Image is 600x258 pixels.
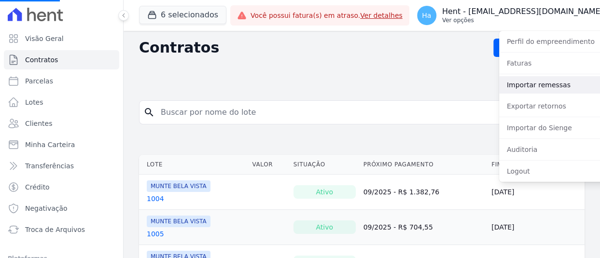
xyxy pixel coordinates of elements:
[25,204,68,213] span: Negativação
[147,216,210,227] span: MUNTE BELA VISTA
[290,155,360,175] th: Situação
[293,185,356,199] div: Ativo
[155,103,580,122] input: Buscar por nome do lote
[25,34,64,43] span: Visão Geral
[25,97,43,107] span: Lotes
[422,12,431,19] span: Ha
[25,225,85,234] span: Troca de Arquivos
[139,39,478,56] h2: Contratos
[493,39,585,57] a: Adicionar Contrato
[25,76,53,86] span: Parcelas
[143,107,155,118] i: search
[4,71,119,91] a: Parcelas
[363,223,433,231] a: 09/2025 - R$ 704,55
[4,199,119,218] a: Negativação
[4,93,119,112] a: Lotes
[4,220,119,239] a: Troca de Arquivos
[25,182,50,192] span: Crédito
[363,188,440,196] a: 09/2025 - R$ 1.382,76
[25,119,52,128] span: Clientes
[147,180,210,192] span: MUNTE BELA VISTA
[4,135,119,154] a: Minha Carteira
[488,210,585,245] td: [DATE]
[4,50,119,69] a: Contratos
[25,55,58,65] span: Contratos
[139,6,226,24] button: 6 selecionados
[147,229,164,239] a: 1005
[4,177,119,197] a: Crédito
[488,175,585,210] td: [DATE]
[251,11,403,21] span: Você possui fatura(s) em atraso.
[4,29,119,48] a: Visão Geral
[248,155,289,175] th: Valor
[360,155,488,175] th: Próximo Pagamento
[147,194,164,204] a: 1004
[293,220,356,234] div: Ativo
[360,12,403,19] a: Ver detalhes
[139,155,248,175] th: Lote
[25,140,75,149] span: Minha Carteira
[4,156,119,176] a: Transferências
[25,161,74,171] span: Transferências
[4,114,119,133] a: Clientes
[488,155,585,175] th: Fim do Contrato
